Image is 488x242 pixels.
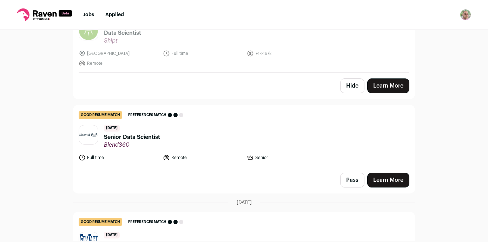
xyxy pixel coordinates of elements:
span: [DATE] [237,199,252,206]
img: ef398b5a916e466ac2155a8c3b3dff5be9174721ddc1d8830a7ff2ff19ea1ebd.png [79,133,98,136]
a: Applied [105,12,124,17]
li: Remote [163,154,243,161]
li: Senior [247,154,327,161]
li: Full time [163,50,243,57]
span: Blend360 [104,141,160,148]
img: 71f70508ea8a7dcb51c2069be81655fd487ca81a9236f3a8178d798ee37e6661.png [79,21,98,40]
div: good resume match [79,111,122,119]
a: Expired good resume match Preferences match [DATE] Data Scientist Shipt [GEOGRAPHIC_DATA] Full ti... [73,1,415,72]
span: Shipt [104,37,141,44]
li: Remote [79,60,159,67]
a: good resume match Preferences match [DATE] Senior Data Scientist Blend360 Full time Remote Senior [73,105,415,167]
img: 19867468-medium_jpg [460,9,471,20]
span: [DATE] [104,125,120,132]
span: Preferences match [128,112,166,119]
button: Open dropdown [460,9,471,20]
a: Learn More [367,173,409,187]
button: Hide [340,78,364,93]
span: Preferences match [128,218,166,225]
div: good resume match [79,218,122,226]
li: [GEOGRAPHIC_DATA] [79,50,159,57]
span: Data Scientist [104,29,141,37]
button: Pass [340,173,364,187]
li: 74k-167k [247,50,327,57]
span: [DATE] [104,232,120,238]
li: Full time [79,154,159,161]
a: Jobs [83,12,94,17]
a: Learn More [367,78,409,93]
span: Senior Data Scientist [104,133,160,141]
